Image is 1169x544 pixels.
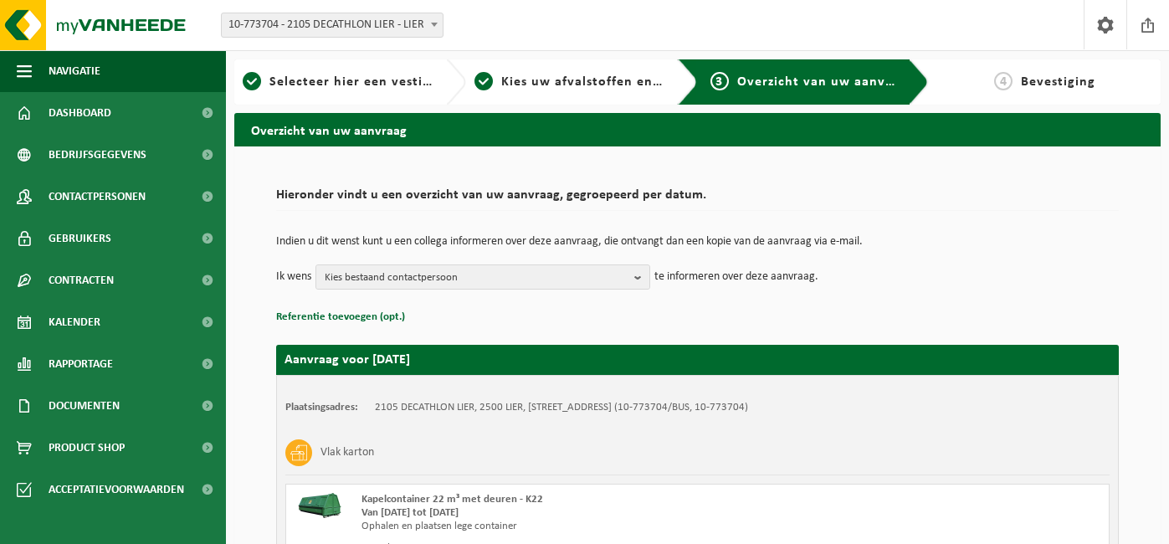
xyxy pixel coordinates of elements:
[49,92,111,134] span: Dashboard
[49,343,113,385] span: Rapportage
[49,385,120,427] span: Documenten
[285,353,410,367] strong: Aanvraag voor [DATE]
[276,236,1119,248] p: Indien u dit wenst kunt u een collega informeren over deze aanvraag, die ontvangt dan een kopie v...
[49,50,100,92] span: Navigatie
[325,265,628,290] span: Kies bestaand contactpersoon
[222,13,443,37] span: 10-773704 - 2105 DECATHLON LIER - LIER
[276,306,405,328] button: Referentie toevoegen (opt.)
[654,264,818,290] p: te informeren over deze aanvraag.
[49,301,100,343] span: Kalender
[315,264,650,290] button: Kies bestaand contactpersoon
[269,75,450,89] span: Selecteer hier een vestiging
[737,75,914,89] span: Overzicht van uw aanvraag
[276,188,1119,211] h2: Hieronder vindt u een overzicht van uw aanvraag, gegroepeerd per datum.
[320,439,374,466] h3: Vlak karton
[501,75,731,89] span: Kies uw afvalstoffen en recipiënten
[221,13,444,38] span: 10-773704 - 2105 DECATHLON LIER - LIER
[375,401,748,414] td: 2105 DECATHLON LIER, 2500 LIER, [STREET_ADDRESS] (10-773704/BUS, 10-773704)
[361,507,459,518] strong: Van [DATE] tot [DATE]
[474,72,493,90] span: 2
[49,218,111,259] span: Gebruikers
[1021,75,1095,89] span: Bevestiging
[49,469,184,511] span: Acceptatievoorwaarden
[49,176,146,218] span: Contactpersonen
[49,427,125,469] span: Product Shop
[285,402,358,413] strong: Plaatsingsadres:
[49,134,146,176] span: Bedrijfsgegevens
[994,72,1013,90] span: 4
[243,72,261,90] span: 1
[474,72,664,92] a: 2Kies uw afvalstoffen en recipiënten
[276,264,311,290] p: Ik wens
[710,72,729,90] span: 3
[49,259,114,301] span: Contracten
[361,494,543,505] span: Kapelcontainer 22 m³ met deuren - K22
[361,520,765,533] div: Ophalen en plaatsen lege container
[243,72,433,92] a: 1Selecteer hier een vestiging
[295,493,345,518] img: HK-XK-22-GN-00.png
[234,113,1161,146] h2: Overzicht van uw aanvraag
